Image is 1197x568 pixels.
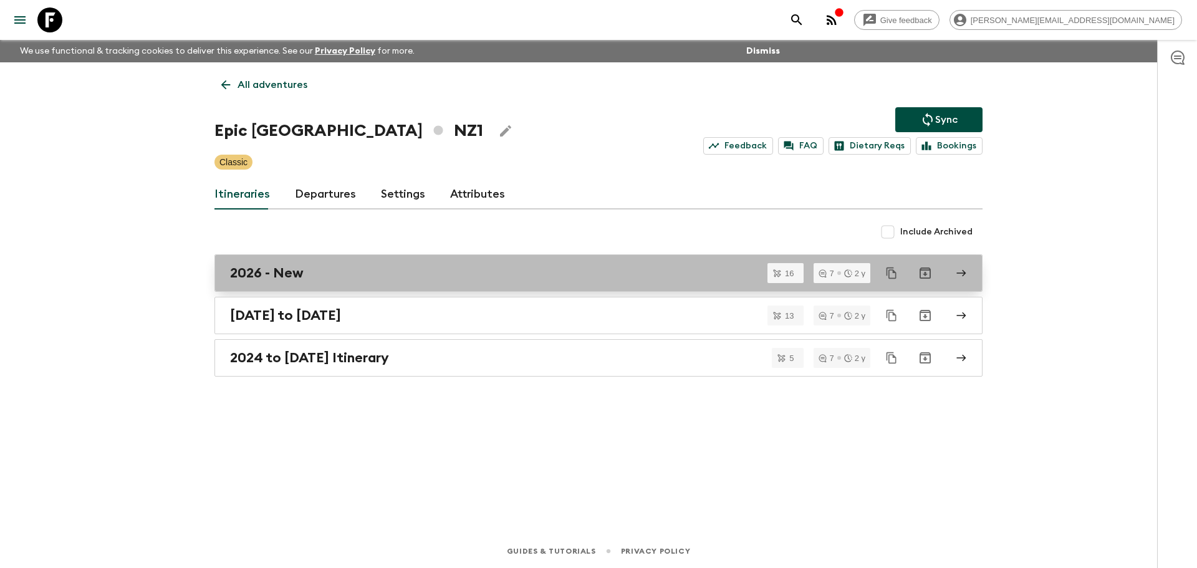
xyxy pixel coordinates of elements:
[214,339,983,377] a: 2024 to [DATE] Itinerary
[219,156,248,168] p: Classic
[15,40,420,62] p: We use functional & tracking cookies to deliver this experience. See our for more.
[778,137,824,155] a: FAQ
[295,180,356,209] a: Departures
[913,261,938,286] button: Archive
[238,77,307,92] p: All adventures
[230,350,389,366] h2: 2024 to [DATE] Itinerary
[844,312,865,320] div: 2 y
[900,226,973,238] span: Include Archived
[214,118,483,143] h1: Epic [GEOGRAPHIC_DATA] NZ1
[381,180,425,209] a: Settings
[949,10,1182,30] div: [PERSON_NAME][EMAIL_ADDRESS][DOMAIN_NAME]
[507,544,596,558] a: Guides & Tutorials
[214,297,983,334] a: [DATE] to [DATE]
[7,7,32,32] button: menu
[450,180,505,209] a: Attributes
[493,118,518,143] button: Edit Adventure Title
[854,10,940,30] a: Give feedback
[913,345,938,370] button: Archive
[873,16,939,25] span: Give feedback
[777,312,801,320] span: 13
[777,269,801,277] span: 16
[743,42,783,60] button: Dismiss
[315,47,375,55] a: Privacy Policy
[214,180,270,209] a: Itineraries
[819,269,834,277] div: 7
[844,354,865,362] div: 2 y
[214,254,983,292] a: 2026 - New
[703,137,773,155] a: Feedback
[880,304,903,327] button: Duplicate
[895,107,983,132] button: Sync adventure departures to the booking engine
[782,354,801,362] span: 5
[230,307,341,324] h2: [DATE] to [DATE]
[913,303,938,328] button: Archive
[916,137,983,155] a: Bookings
[819,354,834,362] div: 7
[880,347,903,369] button: Duplicate
[829,137,911,155] a: Dietary Reqs
[819,312,834,320] div: 7
[214,72,314,97] a: All adventures
[880,262,903,284] button: Duplicate
[621,544,690,558] a: Privacy Policy
[230,265,304,281] h2: 2026 - New
[844,269,865,277] div: 2 y
[784,7,809,32] button: search adventures
[935,112,958,127] p: Sync
[964,16,1181,25] span: [PERSON_NAME][EMAIL_ADDRESS][DOMAIN_NAME]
